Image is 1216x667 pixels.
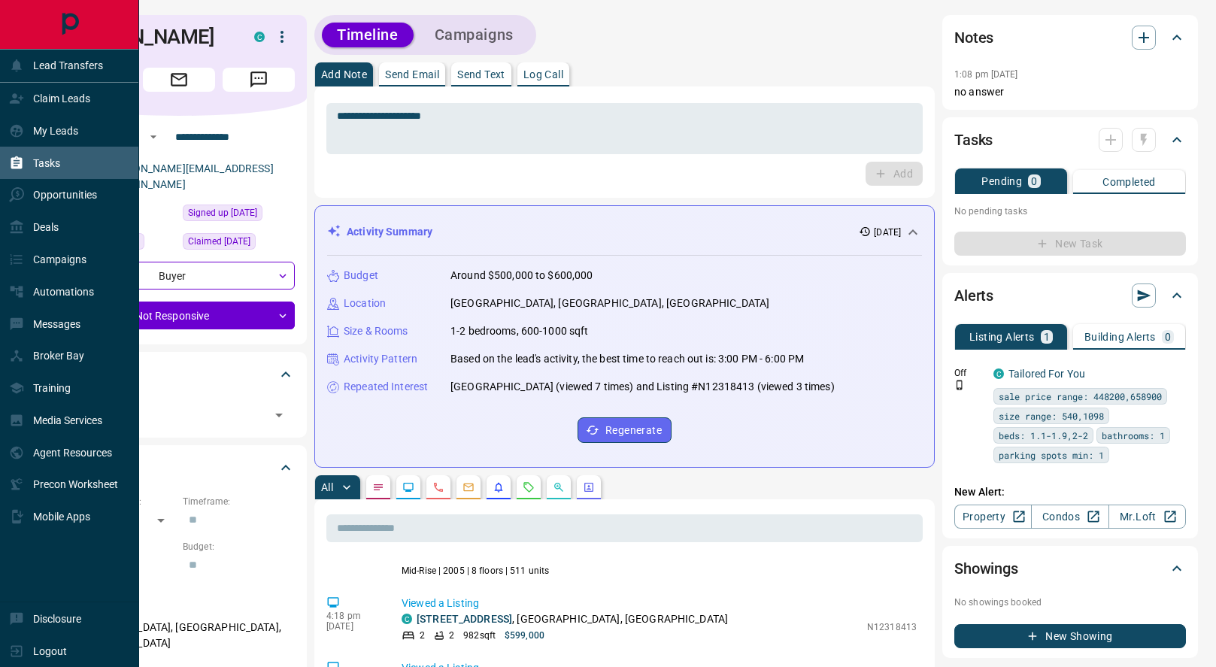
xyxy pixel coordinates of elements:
span: size range: 540,1098 [999,408,1104,423]
p: 2 [449,629,454,642]
div: Tasks [954,122,1186,158]
p: Viewed a Listing [402,596,917,611]
p: Pending [981,176,1022,186]
p: 982 sqft [463,629,496,642]
a: [STREET_ADDRESS] [417,613,512,625]
p: Log Call [523,69,563,80]
button: Campaigns [420,23,529,47]
p: Building Alerts [1084,332,1156,342]
p: Add Note [321,69,367,80]
p: 1:08 pm [DATE] [954,69,1018,80]
p: Timeframe: [183,495,295,508]
p: New Alert: [954,484,1186,500]
p: 2 [420,629,425,642]
p: [GEOGRAPHIC_DATA], [GEOGRAPHIC_DATA], [GEOGRAPHIC_DATA] [63,615,295,656]
p: no answer [954,84,1186,100]
div: Tags [63,356,295,393]
span: parking spots min: 1 [999,447,1104,462]
p: No pending tasks [954,200,1186,223]
div: Showings [954,550,1186,587]
div: condos.ca [402,614,412,624]
p: Mid-Rise | 2005 | 8 floors | 511 units [402,564,549,578]
textarea: To enrich screen reader interactions, please activate Accessibility in Grammarly extension settings [337,110,912,148]
a: [PERSON_NAME][EMAIL_ADDRESS][DOMAIN_NAME] [104,162,274,190]
p: Off [954,366,984,380]
div: Buyer [63,262,295,290]
span: Signed up [DATE] [188,205,257,220]
svg: Push Notification Only [954,380,965,390]
h2: Tasks [954,128,993,152]
div: condos.ca [254,32,265,42]
a: Mr.Loft [1108,505,1186,529]
svg: Requests [523,481,535,493]
p: [DATE] [326,621,379,632]
p: Listing Alerts [969,332,1035,342]
a: Condos [1031,505,1108,529]
p: 1-2 bedrooms, 600-1000 sqft [450,323,589,339]
svg: Calls [432,481,444,493]
div: Activity Summary[DATE] [327,218,922,246]
svg: Emails [462,481,475,493]
span: Email [143,68,215,92]
div: Alerts [954,277,1186,314]
p: Repeated Interest [344,379,428,395]
p: $599,000 [505,629,544,642]
button: New Showing [954,624,1186,648]
button: Open [144,128,162,146]
button: Timeline [322,23,414,47]
div: Mon May 18 2020 [183,205,295,226]
p: 1 [1044,332,1050,342]
p: Based on the lead's activity, the best time to reach out is: 3:00 PM - 6:00 PM [450,351,804,367]
p: Location [344,296,386,311]
a: Tailored For You [1008,368,1085,380]
p: , [GEOGRAPHIC_DATA], [GEOGRAPHIC_DATA] [417,611,728,627]
p: [GEOGRAPHIC_DATA], [GEOGRAPHIC_DATA], [GEOGRAPHIC_DATA] [450,296,769,311]
p: No showings booked [954,596,1186,609]
h2: Showings [954,556,1018,581]
span: beds: 1.1-1.9,2-2 [999,428,1088,443]
p: Activity Pattern [344,351,417,367]
svg: Agent Actions [583,481,595,493]
p: Send Text [457,69,505,80]
p: Size & Rooms [344,323,408,339]
h1: [PERSON_NAME] [63,25,232,49]
p: Around $500,000 to $600,000 [450,268,593,283]
p: Areas Searched: [63,602,295,615]
button: Regenerate [578,417,672,443]
h2: Notes [954,26,993,50]
p: N12318413 [867,620,917,634]
a: Property [954,505,1032,529]
p: Completed [1102,177,1156,187]
svg: Listing Alerts [493,481,505,493]
div: condos.ca [993,368,1004,379]
p: [GEOGRAPHIC_DATA] (viewed 7 times) and Listing #N12318413 (viewed 3 times) [450,379,835,395]
div: Notes [954,20,1186,56]
p: Budget: [183,540,295,553]
span: Message [223,68,295,92]
p: [DATE] [874,226,901,239]
h2: Alerts [954,283,993,308]
span: Claimed [DATE] [188,234,250,249]
span: bathrooms: 1 [1102,428,1165,443]
p: All [321,482,333,493]
div: Tue Sep 09 2025 [183,233,295,254]
button: Open [268,405,290,426]
p: Budget [344,268,378,283]
p: 4:18 pm [326,611,379,621]
p: 0 [1031,176,1037,186]
p: Activity Summary [347,224,432,240]
span: sale price range: 448200,658900 [999,389,1162,404]
svg: Notes [372,481,384,493]
div: Criteria [63,450,295,486]
p: 0 [1165,332,1171,342]
svg: Lead Browsing Activity [402,481,414,493]
p: Send Email [385,69,439,80]
svg: Opportunities [553,481,565,493]
div: Not Responsive [63,302,295,329]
